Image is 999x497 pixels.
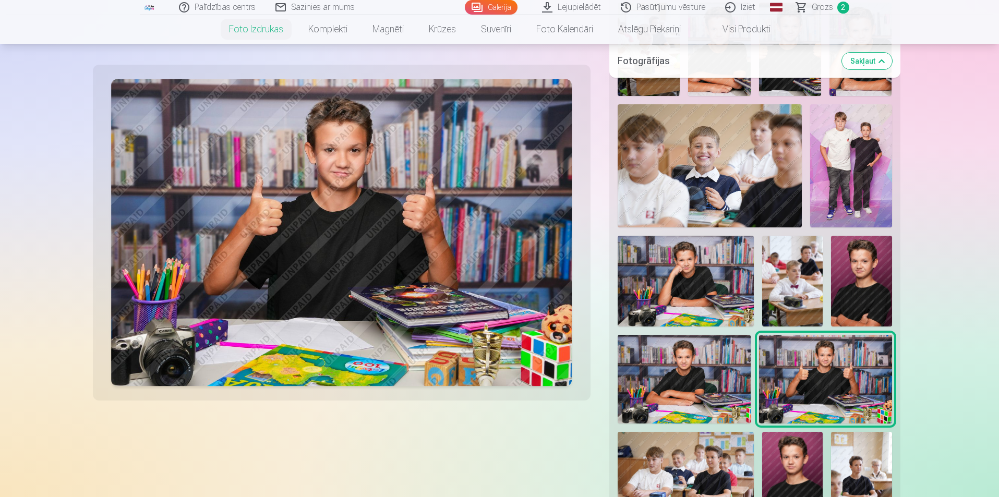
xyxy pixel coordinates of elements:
a: Krūzes [416,15,468,44]
a: Visi produkti [693,15,783,44]
button: Sakļaut [842,52,892,69]
a: Foto izdrukas [216,15,296,44]
span: Grozs [812,1,833,14]
a: Atslēgu piekariņi [606,15,693,44]
a: Komplekti [296,15,360,44]
a: Suvenīri [468,15,524,44]
img: /fa1 [144,4,155,10]
h5: Fotogrāfijas [618,53,834,68]
a: Magnēti [360,15,416,44]
span: 2 [837,2,849,14]
a: Foto kalendāri [524,15,606,44]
